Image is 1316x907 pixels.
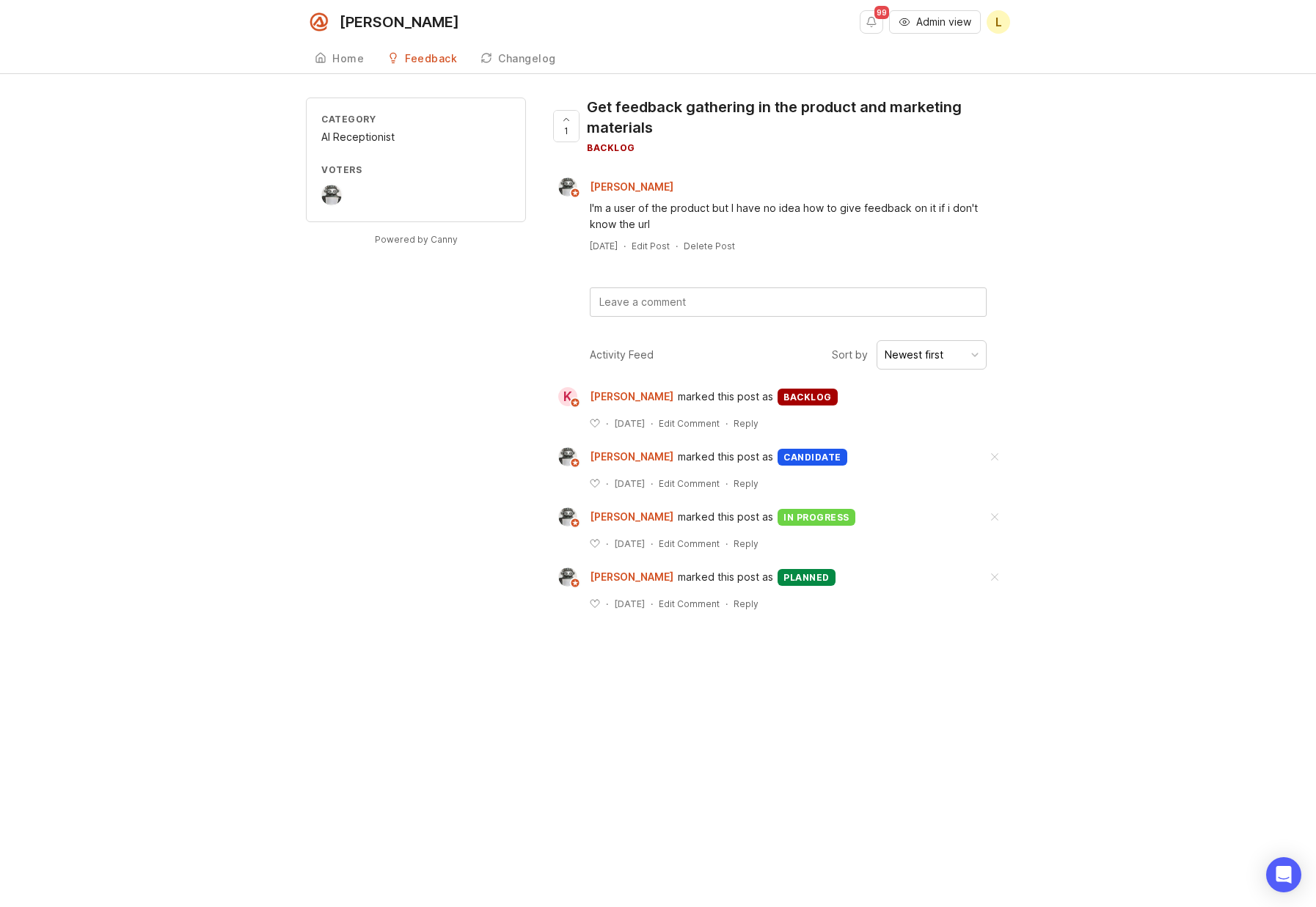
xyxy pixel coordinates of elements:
[614,598,645,609] time: [DATE]
[889,10,981,34] button: Admin view
[340,15,459,29] div: [PERSON_NAME]
[659,598,720,610] div: Edit Comment
[570,188,581,199] img: member badge
[549,387,678,406] a: K[PERSON_NAME]
[321,185,342,205] img: Justin Maxwell
[306,44,373,74] a: Home
[734,598,758,610] div: Reply
[590,240,618,251] time: [DATE]
[558,568,577,587] img: Justin Maxwell
[860,10,883,34] button: Notifications
[651,417,653,430] div: ·
[1266,857,1301,892] div: Open Intercom Messenger
[725,598,728,610] div: ·
[632,240,670,252] div: Edit Post
[651,537,653,550] div: ·
[874,6,889,19] span: 99
[678,389,773,405] span: marked this post as
[587,97,998,138] div: Get feedback gathering in the product and marketing materials
[725,537,728,550] div: ·
[778,449,847,466] div: candidate
[651,477,653,490] div: ·
[659,477,720,490] div: Edit Comment
[778,389,838,405] div: backlog
[590,180,673,193] span: [PERSON_NAME]
[590,509,673,525] span: [PERSON_NAME]
[570,458,581,469] img: member badge
[558,177,577,197] img: Justin Maxwell
[321,113,511,125] div: Category
[590,347,654,363] div: Activity Feed
[590,200,987,232] div: I'm a user of the product but I have no idea how to give feedback on it if i don't know the url
[659,417,720,430] div: Edit Comment
[606,537,608,550] div: ·
[472,44,565,74] a: Changelog
[678,569,773,585] span: marked this post as
[558,507,577,526] img: Justin Maxwell
[659,537,720,550] div: Edit Comment
[373,231,460,248] a: Powered by Canny
[614,478,645,489] time: [DATE]
[321,129,511,145] div: AI Receptionist
[606,477,608,490] div: ·
[570,578,581,589] img: member badge
[332,54,364,64] div: Home
[676,240,678,252] div: ·
[405,54,457,64] div: Feedback
[321,164,511,176] div: Voters
[590,389,673,405] span: [PERSON_NAME]
[832,347,868,363] span: Sort by
[306,9,332,35] img: Smith.ai logo
[549,177,685,197] a: Justin Maxwell[PERSON_NAME]
[778,509,855,526] div: in progress
[624,240,626,252] div: ·
[570,518,581,529] img: member badge
[606,598,608,610] div: ·
[558,447,577,466] img: Justin Maxwell
[725,477,728,490] div: ·
[564,125,569,137] span: 1
[606,417,608,430] div: ·
[590,569,673,585] span: [PERSON_NAME]
[498,54,556,64] div: Changelog
[987,10,1010,34] button: L
[553,110,580,142] button: 1
[549,568,678,587] a: Justin Maxwell[PERSON_NAME]
[379,44,466,74] a: Feedback
[734,417,758,430] div: Reply
[734,477,758,490] div: Reply
[590,449,673,465] span: [PERSON_NAME]
[916,15,971,29] span: Admin view
[678,509,773,525] span: marked this post as
[614,418,645,429] time: [DATE]
[558,387,577,406] div: K
[995,13,1002,31] span: L
[587,142,998,154] div: backlog
[725,417,728,430] div: ·
[885,347,943,363] div: Newest first
[590,240,618,252] a: [DATE]
[651,598,653,610] div: ·
[549,447,678,466] a: Justin Maxwell[PERSON_NAME]
[778,569,836,586] div: planned
[684,240,735,252] div: Delete Post
[734,537,758,550] div: Reply
[570,397,581,408] img: member badge
[614,538,645,549] time: [DATE]
[678,449,773,465] span: marked this post as
[549,507,678,526] a: Justin Maxwell[PERSON_NAME]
